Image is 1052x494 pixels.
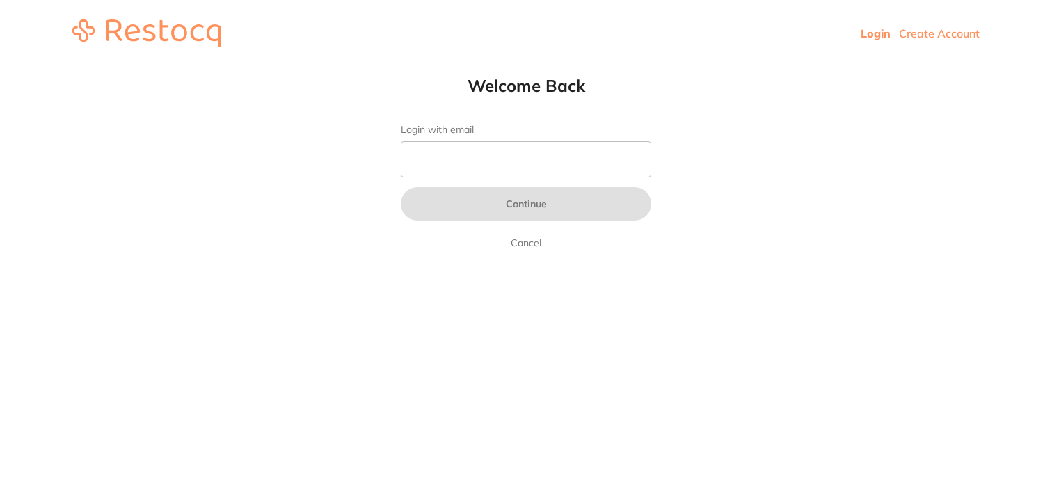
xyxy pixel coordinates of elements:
[72,19,221,47] img: restocq_logo.svg
[899,26,980,40] a: Create Account
[373,75,679,96] h1: Welcome Back
[861,26,891,40] a: Login
[401,124,651,136] label: Login with email
[508,234,544,251] a: Cancel
[401,187,651,221] button: Continue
